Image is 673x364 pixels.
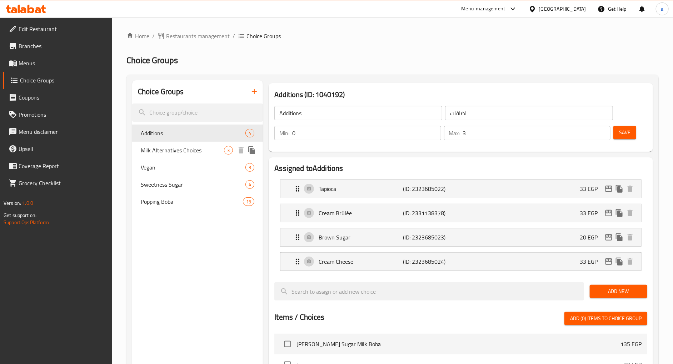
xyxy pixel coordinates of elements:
div: Choices [224,146,233,155]
a: Menu disclaimer [3,123,113,140]
div: Choices [245,129,254,137]
button: edit [603,256,614,267]
h2: Assigned to Additions [274,163,647,174]
span: Sweetness Sugar [141,180,245,189]
span: Choice Groups [126,52,178,68]
p: 33 EGP [580,257,603,266]
span: Edit Restaurant [19,25,107,33]
span: Add (0) items to choice group [570,314,642,323]
p: (ID: 2323685024) [403,257,459,266]
div: Popping Boba19 [132,193,263,210]
button: delete [625,256,635,267]
p: (ID: 2323685022) [403,184,459,193]
span: Add New [595,287,642,296]
span: Choice Groups [20,76,107,85]
div: Choices [243,197,254,206]
span: Menu disclaimer [19,127,107,136]
span: Restaurants management [166,32,230,40]
span: 19 [243,198,254,205]
span: Vegan [141,163,245,172]
span: 1.0.0 [22,198,33,208]
span: Coupons [19,93,107,102]
p: 135 EGP [620,340,642,348]
p: Brown Sugar [319,233,403,242]
a: Promotions [3,106,113,123]
div: Choices [245,163,254,172]
li: Expand [274,249,647,274]
div: Expand [280,228,641,246]
button: Save [613,126,636,139]
button: delete [625,232,635,243]
a: Coupons [3,89,113,106]
button: duplicate [246,145,257,156]
button: delete [236,145,246,156]
h3: Additions (ID: 1040192) [274,89,647,100]
span: Coverage Report [19,162,107,170]
a: Coverage Report [3,157,113,175]
a: Support.OpsPlatform [4,218,49,227]
p: 20 EGP [580,233,603,242]
a: Edit Restaurant [3,20,113,37]
span: Get support on: [4,211,36,220]
span: 3 [246,164,254,171]
span: Promotions [19,110,107,119]
li: Expand [274,201,647,225]
div: Menu-management [462,5,505,13]
span: Milk Alternatives Choices [141,146,224,155]
div: Expand [280,253,641,271]
button: edit [603,208,614,218]
button: edit [603,232,614,243]
button: duplicate [614,208,625,218]
p: 33 EGP [580,184,603,193]
button: edit [603,183,614,194]
span: Version: [4,198,21,208]
h2: Items / Choices [274,312,324,323]
span: Branches [19,42,107,50]
a: Restaurants management [158,32,230,40]
li: / [233,32,235,40]
div: Choices [245,180,254,189]
span: Menus [19,59,107,67]
span: 4 [246,181,254,188]
span: 3 [224,147,233,154]
button: Add (0) items to choice group [564,312,647,325]
input: search [132,103,263,122]
p: Tapioca [319,184,403,193]
a: Home [126,32,149,40]
a: Menus [3,55,113,72]
li: / [152,32,155,40]
span: Select choice [280,337,295,352]
span: a [661,5,663,13]
div: Expand [280,204,641,222]
div: [GEOGRAPHIC_DATA] [539,5,586,13]
div: Expand [280,180,641,198]
p: Min: [279,129,289,137]
a: Branches [3,37,113,55]
span: Choice Groups [246,32,281,40]
span: 4 [246,130,254,137]
p: (ID: 2323685023) [403,233,459,242]
p: Cream Cheese [319,257,403,266]
p: Cream Brûlée [319,209,403,217]
p: 33 EGP [580,209,603,217]
div: Vegan3 [132,159,263,176]
span: [PERSON_NAME] Sugar Milk Boba [296,340,620,348]
a: Choice Groups [3,72,113,89]
li: Expand [274,225,647,249]
button: duplicate [614,232,625,243]
span: Save [619,128,630,137]
button: Add New [590,285,647,298]
p: Max: [449,129,460,137]
button: delete [625,208,635,218]
input: search [274,282,584,300]
li: Expand [274,177,647,201]
nav: breadcrumb [126,32,659,40]
h2: Choice Groups [138,86,184,97]
span: Grocery Checklist [19,179,107,187]
span: Popping Boba [141,197,243,206]
button: duplicate [614,183,625,194]
button: delete [625,183,635,194]
div: Sweetness Sugar4 [132,176,263,193]
span: Additions [141,129,245,137]
span: Upsell [19,145,107,153]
